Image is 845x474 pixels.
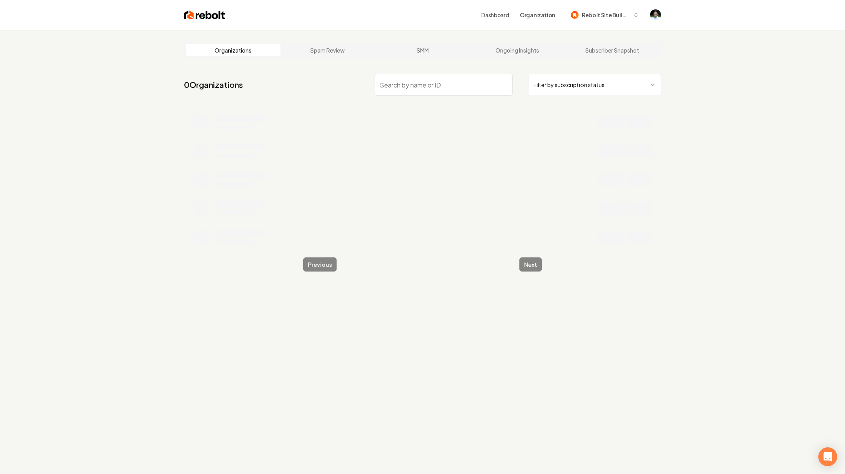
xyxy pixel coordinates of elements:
[565,44,659,57] a: Subscriber Snapshot
[571,11,579,19] img: Rebolt Site Builder
[375,74,513,96] input: Search by name or ID
[280,44,375,57] a: Spam Review
[481,11,509,19] a: Dashboard
[650,9,661,20] button: Open user button
[184,79,243,90] a: 0Organizations
[650,9,661,20] img: Arwin Rahmatpanah
[818,447,837,466] div: Open Intercom Messenger
[582,11,630,19] span: Rebolt Site Builder
[470,44,565,57] a: Ongoing Insights
[515,8,560,22] button: Organization
[184,9,225,20] img: Rebolt Logo
[375,44,470,57] a: SMM
[186,44,280,57] a: Organizations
